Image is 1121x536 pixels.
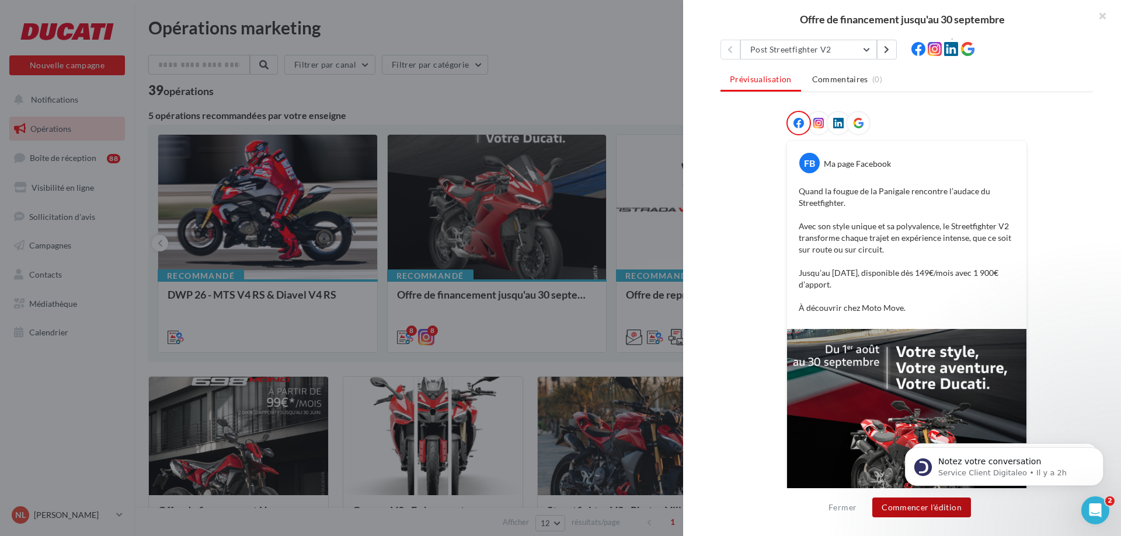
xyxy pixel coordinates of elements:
span: 2 [1105,496,1115,506]
button: Fermer [824,500,861,514]
div: FB [799,153,820,173]
iframe: Intercom live chat [1081,496,1109,524]
span: (0) [872,75,882,84]
button: Commencer l'édition [872,498,971,517]
div: Canaux disponibles [911,31,1093,40]
span: Commentaires [812,73,868,85]
div: Ma page Facebook [824,158,891,170]
p: Quand la fougue de la Panigale rencontre l’audace du Streetfighter. Avec son style unique et sa p... [799,185,1015,314]
div: Offre de financement jusqu'au 30 septembre [702,14,1102,24]
iframe: Intercom notifications message [887,423,1121,505]
button: Post Streetfighter V2 [740,40,877,59]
